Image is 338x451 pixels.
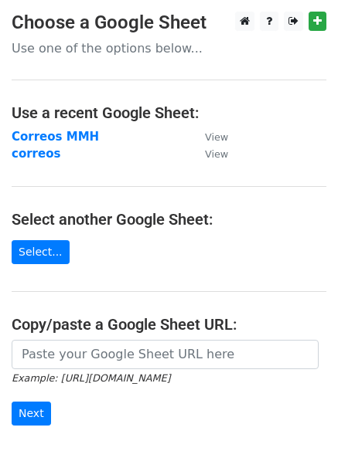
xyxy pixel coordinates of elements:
input: Paste your Google Sheet URL here [12,340,319,369]
h3: Choose a Google Sheet [12,12,326,34]
input: Next [12,402,51,426]
p: Use one of the options below... [12,40,326,56]
a: View [189,130,228,144]
a: View [189,147,228,161]
h4: Copy/paste a Google Sheet URL: [12,315,326,334]
h4: Use a recent Google Sheet: [12,103,326,122]
a: Correos MMH [12,130,99,144]
a: correos [12,147,60,161]
small: Example: [URL][DOMAIN_NAME] [12,372,170,384]
small: View [205,148,228,160]
small: View [205,131,228,143]
h4: Select another Google Sheet: [12,210,326,229]
a: Select... [12,240,70,264]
